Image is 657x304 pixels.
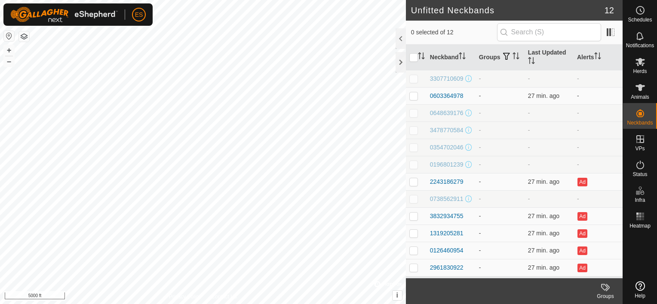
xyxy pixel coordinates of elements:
[411,5,605,15] h2: Unfitted Neckbands
[4,31,14,41] button: Reset Map
[528,230,559,237] span: Aug 10, 2025, 8:07 AM
[594,54,601,61] p-sorticon: Activate to sort
[574,122,623,139] td: -
[629,223,651,228] span: Heatmap
[135,10,143,19] span: ES
[528,144,530,151] span: -
[633,69,647,74] span: Herds
[574,87,623,104] td: -
[528,195,530,202] span: -
[430,212,464,221] div: 3832934755
[513,54,519,61] p-sorticon: Activate to sort
[528,264,559,271] span: Aug 10, 2025, 8:07 AM
[528,109,530,116] span: -
[430,229,464,238] div: 1319205281
[528,92,559,99] span: Aug 10, 2025, 8:07 AM
[588,292,623,300] div: Groups
[626,43,654,48] span: Notifications
[528,127,530,134] span: -
[4,45,14,55] button: +
[577,229,587,238] button: Ad
[528,178,559,185] span: Aug 10, 2025, 8:07 AM
[476,87,525,104] td: -
[10,7,118,22] img: Gallagher Logo
[418,54,425,61] p-sorticon: Activate to sort
[476,173,525,190] td: -
[635,146,645,151] span: VPs
[577,212,587,221] button: Ad
[476,45,525,70] th: Groups
[476,156,525,173] td: -
[430,143,464,152] div: 0354702046
[430,126,464,135] div: 3478770584
[476,207,525,225] td: -
[577,264,587,272] button: Ad
[577,246,587,255] button: Ad
[430,177,464,186] div: 2243186279
[476,259,525,276] td: -
[525,45,574,70] th: Last Updated
[528,75,530,82] span: -
[574,190,623,207] td: -
[427,45,476,70] th: Neckband
[476,70,525,87] td: -
[635,293,645,298] span: Help
[528,161,530,168] span: -
[396,292,398,299] span: i
[411,28,497,37] span: 0 selected of 12
[574,139,623,156] td: -
[430,195,464,204] div: 0738562911
[635,198,645,203] span: Infra
[574,45,623,70] th: Alerts
[476,139,525,156] td: -
[476,225,525,242] td: -
[169,293,201,301] a: Privacy Policy
[577,178,587,186] button: Ad
[528,213,559,219] span: Aug 10, 2025, 8:07 AM
[631,94,649,100] span: Animals
[430,160,464,169] div: 0196801239
[476,190,525,207] td: -
[430,263,464,272] div: 2961830922
[430,91,464,100] div: 0603364978
[627,120,653,125] span: Neckbands
[19,31,29,42] button: Map Layers
[476,104,525,122] td: -
[497,23,601,41] input: Search (S)
[430,109,464,118] div: 0648639176
[632,172,647,177] span: Status
[574,70,623,87] td: -
[4,56,14,67] button: –
[476,122,525,139] td: -
[212,293,237,301] a: Contact Us
[459,54,466,61] p-sorticon: Activate to sort
[393,291,402,300] button: i
[476,242,525,259] td: -
[623,278,657,302] a: Help
[605,4,614,17] span: 12
[628,17,652,22] span: Schedules
[528,58,535,65] p-sorticon: Activate to sort
[574,156,623,173] td: -
[574,104,623,122] td: -
[430,74,464,83] div: 3307710609
[528,247,559,254] span: Aug 10, 2025, 8:07 AM
[430,246,464,255] div: 0126460954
